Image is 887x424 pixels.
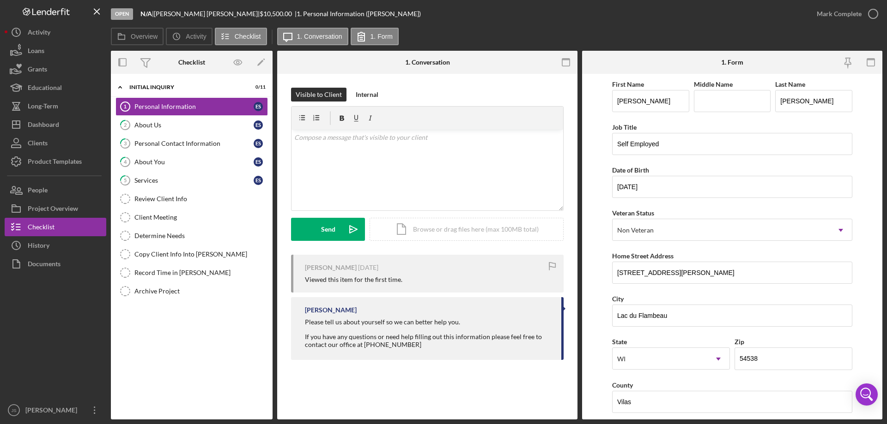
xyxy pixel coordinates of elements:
div: Services [134,177,254,184]
time: 2025-08-06 16:28 [358,264,378,271]
div: Archive Project [134,287,267,295]
label: Home Street Address [612,252,674,260]
tspan: 5 [124,177,127,183]
div: Record Time in [PERSON_NAME] [134,269,267,276]
div: E S [254,139,263,148]
a: Archive Project [115,282,268,300]
div: If you have any questions or need help filling out this information please feel free to contact o... [305,333,552,348]
label: County [612,381,633,389]
a: 1Personal InformationES [115,97,268,116]
div: Checklist [28,218,55,239]
tspan: 2 [124,122,127,128]
div: Product Templates [28,152,82,173]
div: | [140,10,154,18]
button: 1. Form [351,28,399,45]
div: Internal [356,88,378,102]
button: Educational [5,78,106,97]
a: Determine Needs [115,227,268,245]
div: Documents [28,255,61,275]
div: E S [254,102,263,111]
div: Mark Complete [817,5,862,23]
div: Review Client Info [134,195,267,203]
div: Open Intercom Messenger [856,383,878,406]
div: Personal Contact Information [134,140,254,147]
button: Mark Complete [808,5,882,23]
button: Checklist [5,218,106,236]
div: History [28,236,49,257]
button: Activity [5,23,106,42]
div: [PERSON_NAME] [305,306,357,314]
button: JS[PERSON_NAME] [5,401,106,419]
div: Send [321,218,335,241]
div: E S [254,176,263,185]
div: E S [254,157,263,167]
b: N/A [140,10,152,18]
div: Checklist [178,59,205,66]
label: First Name [612,80,644,88]
button: Checklist [215,28,267,45]
div: Project Overview [28,199,78,220]
div: Viewed this item for the first time. [305,276,402,283]
tspan: 4 [124,159,127,165]
a: Record Time in [PERSON_NAME] [115,263,268,282]
label: City [612,295,624,303]
div: Visible to Client [296,88,342,102]
label: Job Title [612,123,637,131]
div: Educational [28,78,62,99]
div: About Us [134,121,254,129]
div: Open [111,8,133,20]
a: 4About YouES [115,153,268,171]
a: 2About UsES [115,116,268,134]
tspan: 1 [124,104,127,109]
button: Dashboard [5,115,106,134]
label: Date of Birth [612,166,649,174]
div: Dashboard [28,115,59,136]
button: Visible to Client [291,88,346,102]
div: Initial Inquiry [129,84,243,90]
text: JS [11,408,16,413]
div: Clients [28,134,48,155]
button: Product Templates [5,152,106,171]
div: WI [617,355,626,363]
div: [PERSON_NAME] [305,264,357,271]
a: Grants [5,60,106,78]
label: Middle Name [694,80,733,88]
button: Loans [5,42,106,60]
tspan: 3 [124,140,127,146]
a: Clients [5,134,106,152]
div: Client Meeting [134,214,267,221]
div: $10,500.00 [260,10,295,18]
button: Internal [351,88,383,102]
button: Project Overview [5,199,106,218]
button: Activity [166,28,212,45]
label: Overview [131,33,158,40]
button: Long-Term [5,97,106,115]
button: Overview [111,28,164,45]
label: 1. Conversation [297,33,342,40]
label: Last Name [775,80,805,88]
div: Copy Client Info Into [PERSON_NAME] [134,251,267,258]
div: Determine Needs [134,232,267,239]
label: Zip [735,338,744,346]
a: Review Client Info [115,190,268,208]
label: Activity [186,33,206,40]
a: Documents [5,255,106,273]
label: 1. Form [371,33,393,40]
div: 0 / 11 [249,84,266,90]
div: About You [134,158,254,166]
div: Non Veteran [617,227,654,234]
button: People [5,181,106,199]
div: 1. Conversation [405,59,450,66]
button: History [5,236,106,255]
a: 5ServicesES [115,171,268,190]
div: Loans [28,42,44,62]
a: Copy Client Info Into [PERSON_NAME] [115,245,268,263]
